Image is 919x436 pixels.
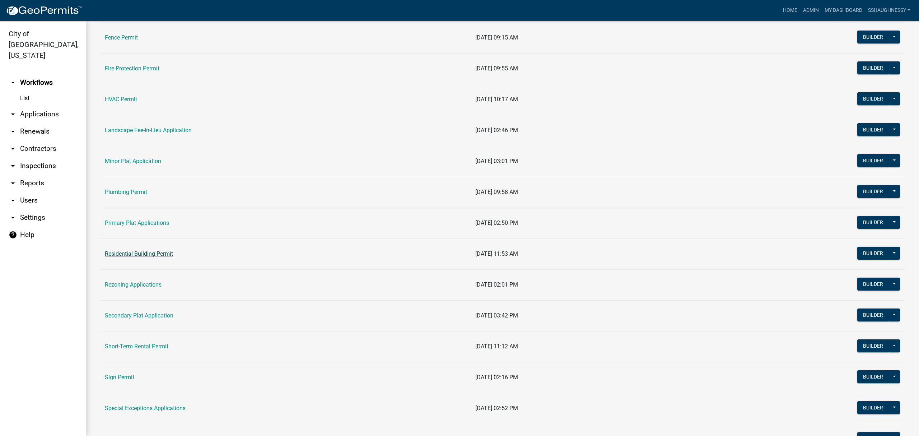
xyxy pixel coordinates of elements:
button: Builder [857,216,889,229]
button: Builder [857,339,889,352]
i: arrow_drop_down [9,179,17,187]
button: Builder [857,247,889,260]
button: Builder [857,401,889,414]
i: arrow_drop_down [9,144,17,153]
button: Builder [857,123,889,136]
button: Builder [857,278,889,291]
button: Builder [857,31,889,43]
a: Residential Building Permit [105,250,173,257]
a: Sign Permit [105,374,134,381]
span: [DATE] 02:46 PM [475,127,518,134]
i: arrow_drop_down [9,162,17,170]
a: sshaughnessy [865,4,913,17]
a: My Dashboard [822,4,865,17]
i: help [9,231,17,239]
a: Secondary Plat Application [105,312,173,319]
i: arrow_drop_down [9,127,17,136]
a: Fence Permit [105,34,138,41]
span: [DATE] 02:01 PM [475,281,518,288]
span: [DATE] 02:50 PM [475,219,518,226]
a: Home [780,4,800,17]
button: Builder [857,61,889,74]
span: [DATE] 10:17 AM [475,96,518,103]
button: Builder [857,154,889,167]
a: Minor Plat Application [105,158,161,164]
span: [DATE] 02:16 PM [475,374,518,381]
span: [DATE] 02:52 PM [475,405,518,412]
a: Rezoning Applications [105,281,162,288]
span: [DATE] 03:01 PM [475,158,518,164]
a: HVAC Permit [105,96,137,103]
span: [DATE] 11:12 AM [475,343,518,350]
button: Builder [857,370,889,383]
i: arrow_drop_up [9,78,17,87]
span: [DATE] 03:42 PM [475,312,518,319]
a: Landscape Fee-In-Lieu Application [105,127,192,134]
i: arrow_drop_down [9,196,17,205]
i: arrow_drop_down [9,110,17,119]
button: Builder [857,185,889,198]
a: Short-Term Rental Permit [105,343,168,350]
button: Builder [857,309,889,321]
a: Special Exceptions Applications [105,405,186,412]
span: [DATE] 09:58 AM [475,189,518,195]
span: [DATE] 11:53 AM [475,250,518,257]
i: arrow_drop_down [9,213,17,222]
a: Primary Plat Applications [105,219,169,226]
span: [DATE] 09:15 AM [475,34,518,41]
a: Plumbing Permit [105,189,147,195]
a: Admin [800,4,822,17]
a: Fire Protection Permit [105,65,159,72]
span: [DATE] 09:55 AM [475,65,518,72]
button: Builder [857,92,889,105]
